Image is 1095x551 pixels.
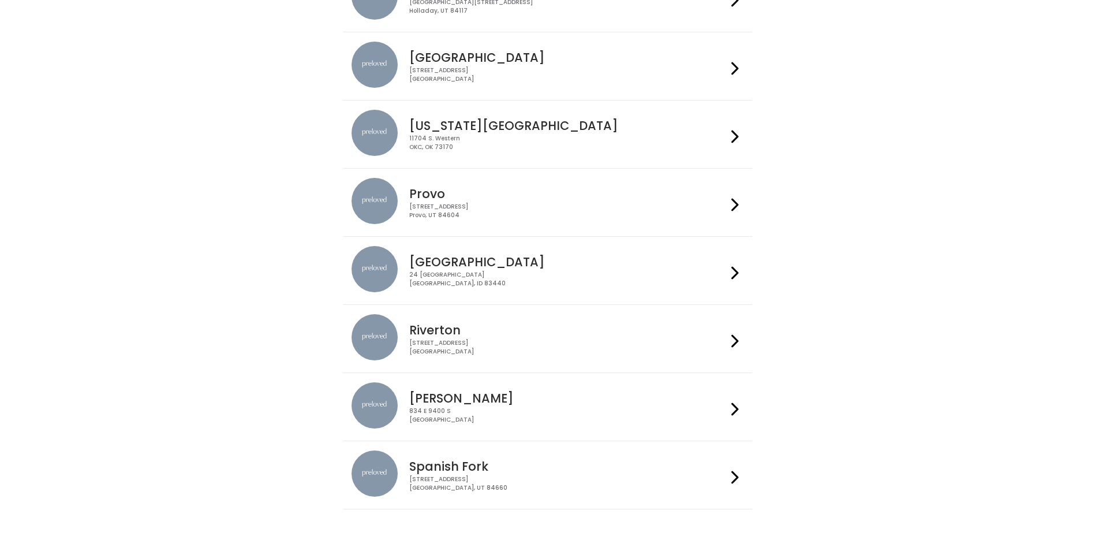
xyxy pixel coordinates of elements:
img: preloved location [352,42,398,88]
img: preloved location [352,382,398,429]
h4: Riverton [409,323,727,337]
h4: [PERSON_NAME] [409,392,727,405]
a: preloved location [GEOGRAPHIC_DATA] 24 [GEOGRAPHIC_DATA][GEOGRAPHIC_DATA], ID 83440 [352,246,743,295]
h4: Provo [409,187,727,200]
h4: [US_STATE][GEOGRAPHIC_DATA] [409,119,727,132]
a: preloved location [PERSON_NAME] 834 E 9400 S[GEOGRAPHIC_DATA] [352,382,743,431]
a: preloved location [US_STATE][GEOGRAPHIC_DATA] 11704 S. WesternOKC, OK 73170 [352,110,743,159]
h4: Spanish Fork [409,460,727,473]
a: preloved location [GEOGRAPHIC_DATA] [STREET_ADDRESS][GEOGRAPHIC_DATA] [352,42,743,91]
a: preloved location Riverton [STREET_ADDRESS][GEOGRAPHIC_DATA] [352,314,743,363]
img: preloved location [352,110,398,156]
img: preloved location [352,178,398,224]
div: 24 [GEOGRAPHIC_DATA] [GEOGRAPHIC_DATA], ID 83440 [409,271,727,288]
div: 11704 S. Western OKC, OK 73170 [409,135,727,151]
div: 834 E 9400 S [GEOGRAPHIC_DATA] [409,407,727,424]
img: preloved location [352,246,398,292]
div: [STREET_ADDRESS] [GEOGRAPHIC_DATA] [409,339,727,356]
div: [STREET_ADDRESS] [GEOGRAPHIC_DATA], UT 84660 [409,475,727,492]
img: preloved location [352,451,398,497]
img: preloved location [352,314,398,360]
h4: [GEOGRAPHIC_DATA] [409,255,727,269]
h4: [GEOGRAPHIC_DATA] [409,51,727,64]
a: preloved location Spanish Fork [STREET_ADDRESS][GEOGRAPHIC_DATA], UT 84660 [352,451,743,500]
div: [STREET_ADDRESS] Provo, UT 84604 [409,203,727,219]
a: preloved location Provo [STREET_ADDRESS]Provo, UT 84604 [352,178,743,227]
div: [STREET_ADDRESS] [GEOGRAPHIC_DATA] [409,66,727,83]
